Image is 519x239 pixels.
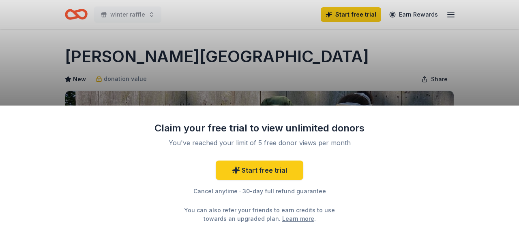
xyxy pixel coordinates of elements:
a: Learn more [282,214,314,223]
div: Cancel anytime · 30-day full refund guarantee [154,186,365,196]
div: You've reached your limit of 5 free donor views per month [164,138,355,148]
a: Start free trial [216,161,303,180]
div: You can also refer your friends to earn credits to use towards an upgraded plan. . [177,206,342,223]
div: Claim your free trial to view unlimited donors [154,122,365,135]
